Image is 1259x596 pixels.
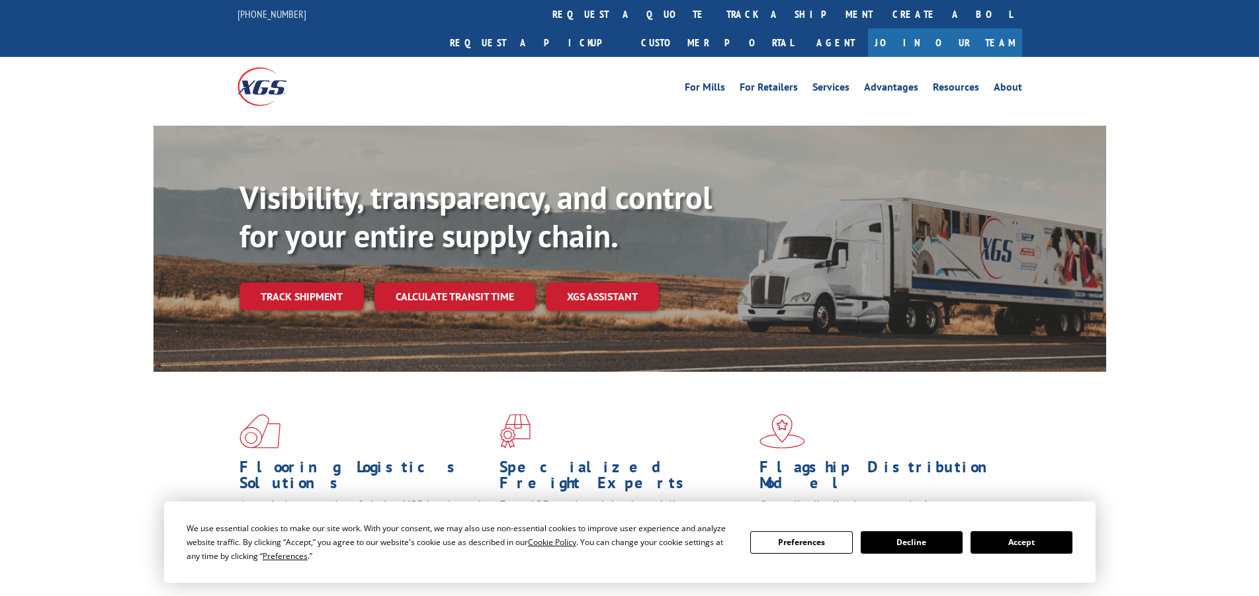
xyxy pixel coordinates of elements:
a: About [994,82,1022,97]
button: Decline [861,531,963,554]
img: xgs-icon-focused-on-flooring-red [499,414,531,448]
a: XGS ASSISTANT [546,282,659,311]
span: Cookie Policy [528,536,576,548]
div: We use essential cookies to make our site work. With your consent, we may also use non-essential ... [187,521,734,563]
span: Our agile distribution network gives you nationwide inventory management on demand. [760,497,1003,529]
a: For Mills [685,82,725,97]
button: Preferences [750,531,852,554]
a: Request a pickup [440,28,631,57]
h1: Specialized Freight Experts [499,459,750,497]
h1: Flagship Distribution Model [760,459,1010,497]
a: Services [812,82,849,97]
h1: Flooring Logistics Solutions [239,459,490,497]
a: For Retailers [740,82,798,97]
button: Accept [971,531,1072,554]
a: Join Our Team [868,28,1022,57]
a: Customer Portal [631,28,803,57]
a: Advantages [864,82,918,97]
a: Calculate transit time [374,282,535,311]
img: xgs-icon-total-supply-chain-intelligence-red [239,414,281,448]
p: From 123 overlength loads to delicate cargo, our experienced staff knows the best way to move you... [499,497,750,556]
a: Agent [803,28,868,57]
a: Track shipment [239,282,364,310]
b: Visibility, transparency, and control for your entire supply chain. [239,177,712,256]
div: Cookie Consent Prompt [164,501,1096,583]
a: [PHONE_NUMBER] [238,7,306,21]
span: As an industry carrier of choice, XGS has brought innovation and dedication to flooring logistics... [239,497,489,544]
span: Preferences [263,550,308,562]
a: Resources [933,82,979,97]
img: xgs-icon-flagship-distribution-model-red [760,414,805,448]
